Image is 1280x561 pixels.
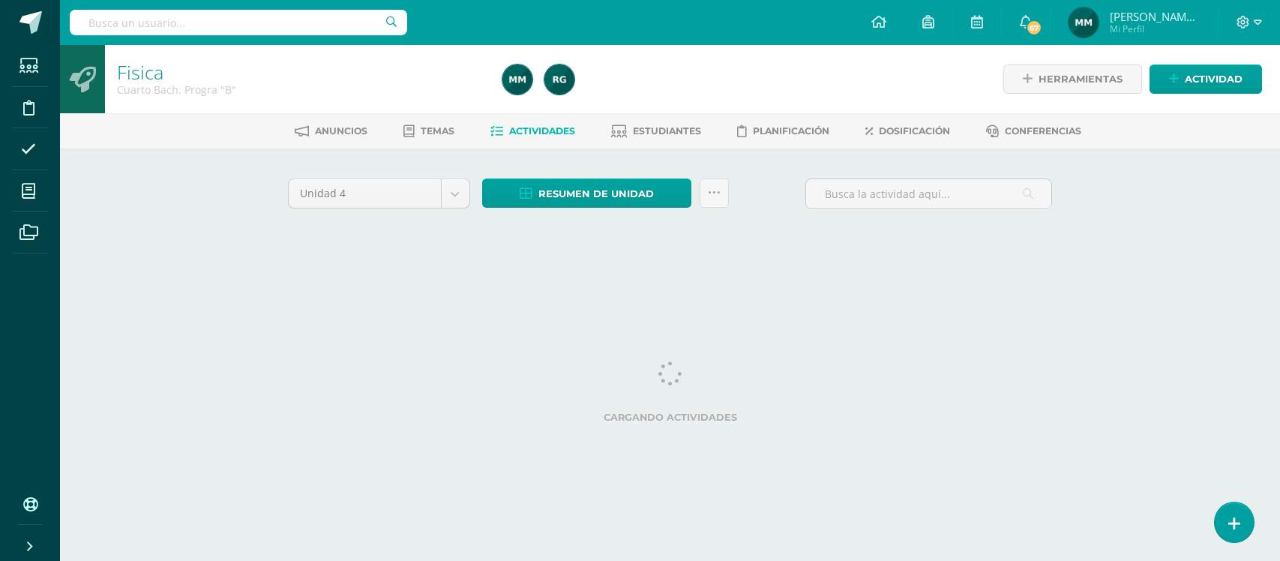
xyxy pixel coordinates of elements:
[502,64,532,94] img: 1eb62c5f52af67772d86aeebb57c5bc6.png
[633,125,701,136] span: Estudiantes
[538,180,654,208] span: Resumen de unidad
[1069,7,1099,37] img: 1eb62c5f52af67772d86aeebb57c5bc6.png
[865,119,950,143] a: Dosificación
[1039,65,1123,93] span: Herramientas
[117,82,484,97] div: Cuarto Bach. Progra 'B'
[611,119,701,143] a: Estudiantes
[1185,65,1243,93] span: Actividad
[403,119,454,143] a: Temas
[737,119,829,143] a: Planificación
[295,119,367,143] a: Anuncios
[421,125,454,136] span: Temas
[1110,22,1200,35] span: Mi Perfil
[753,125,829,136] span: Planificación
[117,61,484,82] h1: Fisica
[482,178,691,208] a: Resumen de unidad
[289,179,469,208] a: Unidad 4
[509,125,575,136] span: Actividades
[806,179,1051,208] input: Busca la actividad aquí...
[879,125,950,136] span: Dosificación
[1110,9,1200,24] span: [PERSON_NAME] de [PERSON_NAME]
[1003,64,1142,94] a: Herramientas
[986,119,1081,143] a: Conferencias
[490,119,575,143] a: Actividades
[544,64,574,94] img: e044b199acd34bf570a575bac584e1d1.png
[1005,125,1081,136] span: Conferencias
[117,59,163,85] a: Fisica
[70,10,407,35] input: Busca un usuario...
[1026,19,1042,36] span: 67
[300,179,430,208] span: Unidad 4
[1150,64,1262,94] a: Actividad
[315,125,367,136] span: Anuncios
[288,412,1053,423] label: Cargando actividades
